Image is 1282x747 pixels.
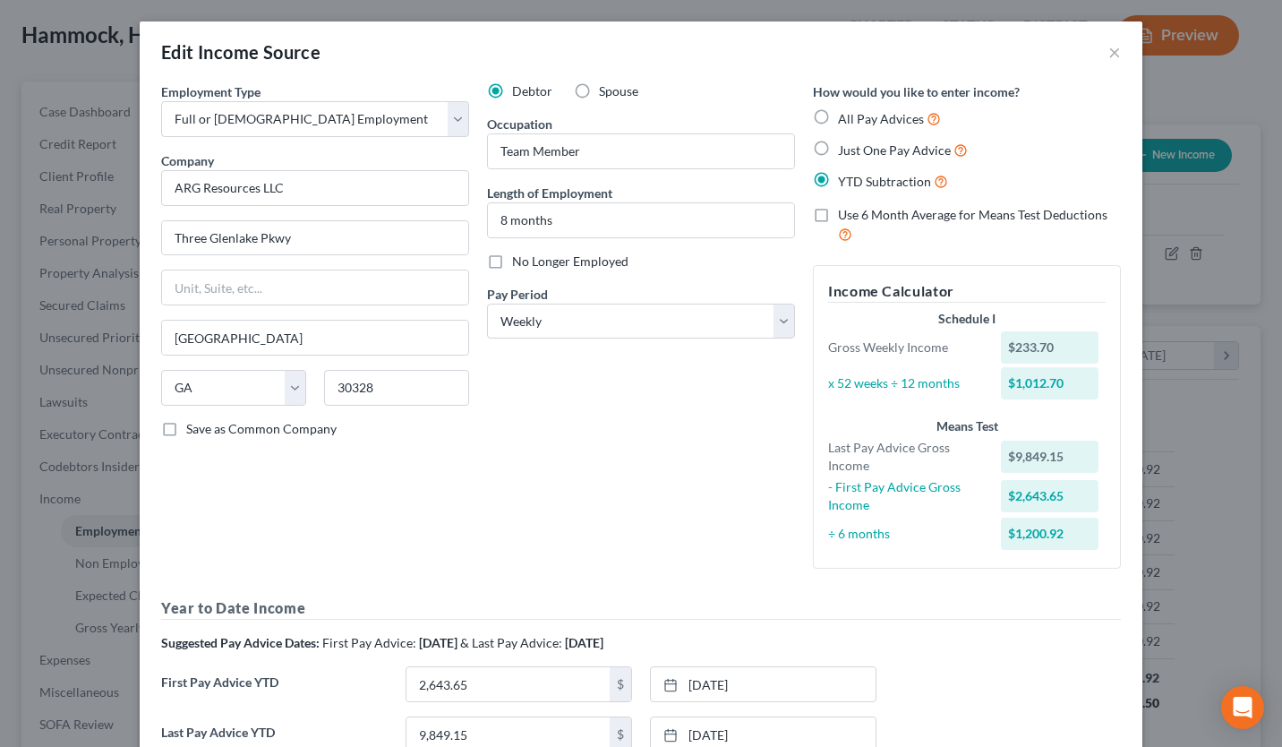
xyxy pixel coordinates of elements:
strong: Suggested Pay Advice Dates: [161,635,320,650]
div: Open Intercom Messenger [1221,686,1264,729]
span: Pay Period [487,287,548,302]
span: Save as Common Company [186,421,337,436]
a: [DATE] [651,667,876,701]
h5: Year to Date Income [161,597,1121,620]
span: YTD Subtraction [838,174,931,189]
div: $233.70 [1001,331,1099,364]
input: Enter zip... [324,370,469,406]
div: Last Pay Advice Gross Income [819,439,992,475]
div: ÷ 6 months [819,525,992,543]
span: Debtor [512,83,552,99]
input: Search company by name... [161,170,469,206]
span: Just One Pay Advice [838,142,951,158]
input: ex: 2 years [488,203,794,237]
span: First Pay Advice: [322,635,416,650]
span: Spouse [599,83,638,99]
label: First Pay Advice YTD [152,666,397,717]
span: Company [161,153,214,168]
input: Unit, Suite, etc... [162,270,468,305]
div: Edit Income Source [161,39,320,64]
div: Means Test [828,417,1106,435]
label: Occupation [487,115,552,133]
span: All Pay Advices [838,111,924,126]
button: × [1108,41,1121,63]
span: & Last Pay Advice: [460,635,562,650]
div: $2,643.65 [1001,480,1099,512]
div: $ [610,667,631,701]
span: No Longer Employed [512,253,628,269]
label: How would you like to enter income? [813,82,1020,101]
div: $9,849.15 [1001,441,1099,473]
div: - First Pay Advice Gross Income [819,478,992,514]
div: $1,012.70 [1001,367,1099,399]
input: -- [488,134,794,168]
span: Use 6 Month Average for Means Test Deductions [838,207,1107,222]
label: Length of Employment [487,184,612,202]
input: Enter city... [162,321,468,355]
strong: [DATE] [419,635,457,650]
h5: Income Calculator [828,280,1106,303]
div: x 52 weeks ÷ 12 months [819,374,992,392]
strong: [DATE] [565,635,603,650]
div: $1,200.92 [1001,518,1099,550]
div: Schedule I [828,310,1106,328]
div: Gross Weekly Income [819,339,992,356]
span: Employment Type [161,84,261,99]
input: Enter address... [162,221,468,255]
input: 0.00 [406,667,610,701]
